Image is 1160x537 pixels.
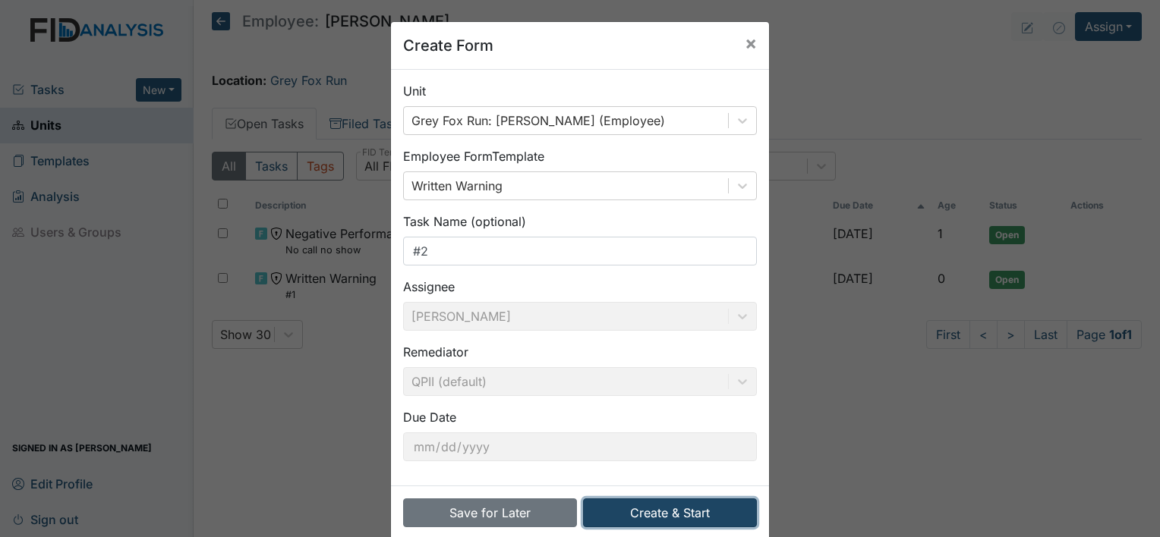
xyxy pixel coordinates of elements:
label: Unit [403,82,426,100]
span: × [745,32,757,54]
label: Task Name (optional) [403,212,526,231]
label: Due Date [403,408,456,426]
div: Written Warning [411,177,503,195]
button: Close [733,22,769,64]
h5: Create Form [403,34,493,57]
div: Grey Fox Run: [PERSON_NAME] (Employee) [411,111,665,130]
button: Create & Start [583,498,757,527]
label: Employee Form Template [403,147,544,165]
label: Assignee [403,278,455,296]
label: Remediator [403,343,468,361]
button: Save for Later [403,498,577,527]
